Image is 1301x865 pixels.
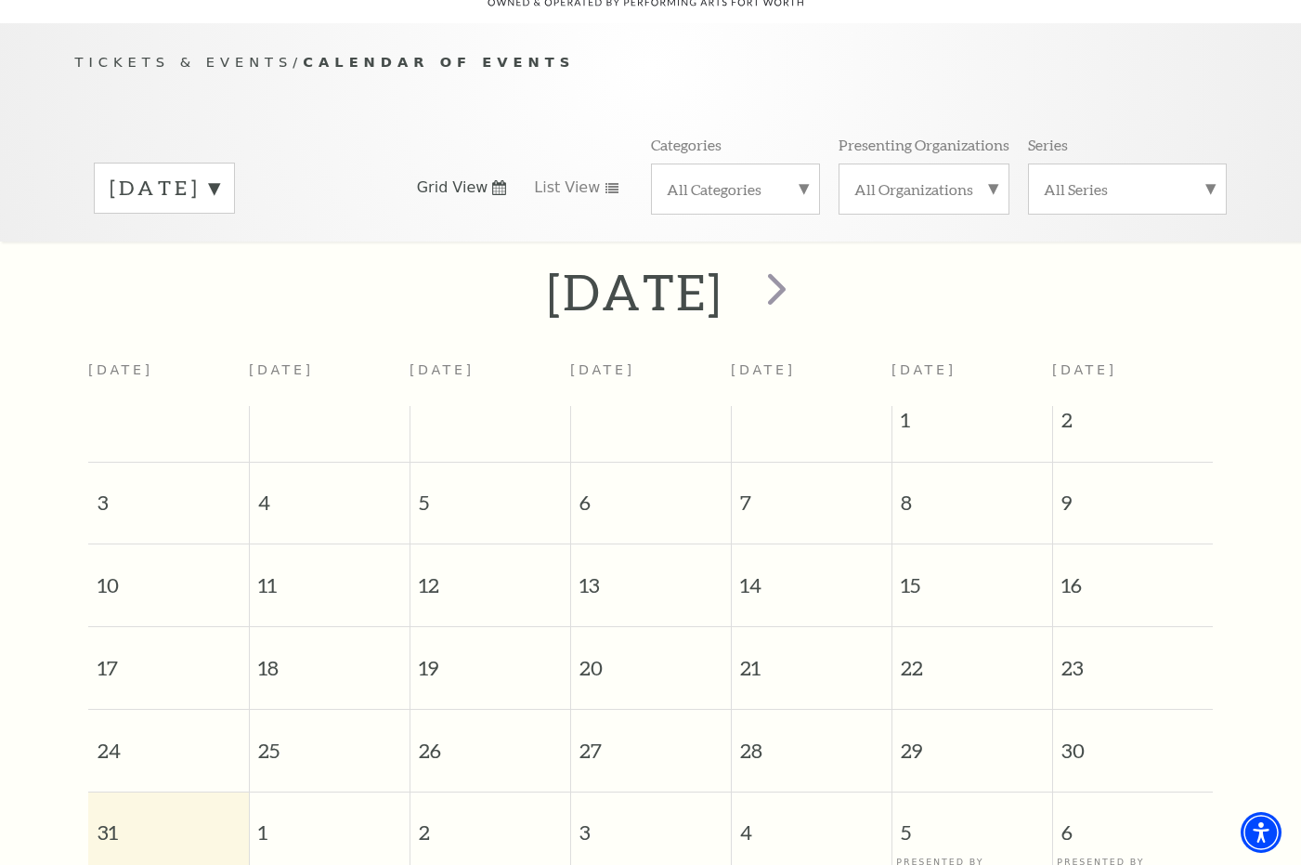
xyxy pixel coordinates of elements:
[892,544,1052,609] span: 15
[250,627,410,691] span: 18
[892,710,1052,774] span: 29
[410,351,570,406] th: [DATE]
[534,177,600,198] span: List View
[571,463,731,527] span: 6
[547,262,722,321] h2: [DATE]
[88,351,249,406] th: [DATE]
[651,135,722,154] p: Categories
[410,463,570,527] span: 5
[667,179,804,199] label: All Categories
[732,463,891,527] span: 7
[732,627,891,691] span: 21
[1053,544,1214,609] span: 16
[891,362,956,377] span: [DATE]
[250,463,410,527] span: 4
[88,544,249,609] span: 10
[571,793,731,857] span: 3
[250,710,410,774] span: 25
[571,544,731,609] span: 13
[732,710,891,774] span: 28
[88,710,249,774] span: 24
[1053,463,1214,527] span: 9
[1053,710,1214,774] span: 30
[410,793,570,857] span: 2
[75,51,1227,74] p: /
[417,177,488,198] span: Grid View
[892,463,1052,527] span: 8
[1052,362,1117,377] span: [DATE]
[854,179,994,199] label: All Organizations
[110,174,219,203] label: [DATE]
[250,544,410,609] span: 11
[740,259,808,325] button: next
[410,544,570,609] span: 12
[303,54,575,70] span: Calendar of Events
[250,793,410,857] span: 1
[1053,406,1214,443] span: 2
[1028,135,1068,154] p: Series
[1053,793,1214,857] span: 6
[1053,627,1214,691] span: 23
[88,627,249,691] span: 17
[732,793,891,857] span: 4
[570,351,731,406] th: [DATE]
[571,710,731,774] span: 27
[410,710,570,774] span: 26
[839,135,1009,154] p: Presenting Organizations
[731,351,891,406] th: [DATE]
[892,406,1052,443] span: 1
[75,54,293,70] span: Tickets & Events
[410,627,570,691] span: 19
[1241,812,1281,853] div: Accessibility Menu
[892,793,1052,857] span: 5
[249,351,410,406] th: [DATE]
[1044,179,1211,199] label: All Series
[571,627,731,691] span: 20
[88,793,249,857] span: 31
[732,544,891,609] span: 14
[892,627,1052,691] span: 22
[88,463,249,527] span: 3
